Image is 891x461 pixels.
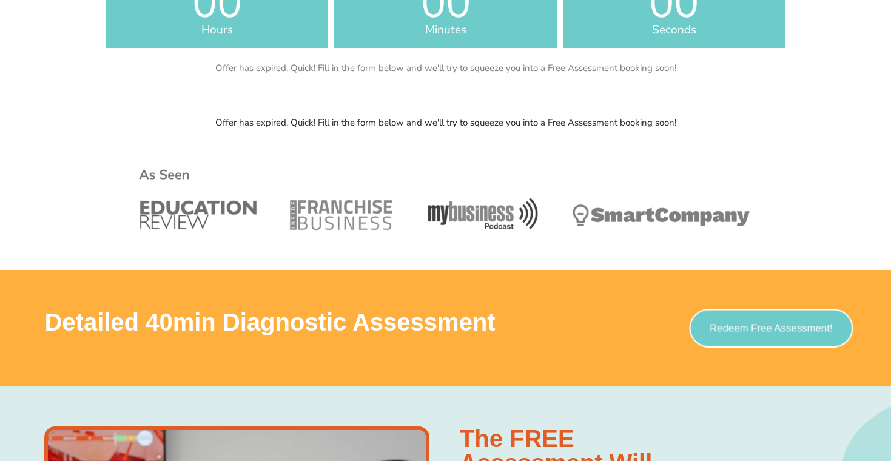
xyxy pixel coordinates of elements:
[334,24,557,36] span: Minutes
[830,403,891,461] iframe: Chat Widget
[44,310,584,334] h3: Detailed 40min Diagnostic Assessment
[563,24,785,36] span: Seconds
[135,140,756,264] img: Year 10 Science Tutoring
[689,309,853,348] a: Redeem Free Assessment!
[106,24,329,36] span: Hours
[106,48,785,89] div: Offer has expired. Quick! Fill in the form below and we'll try to squeeze you into a Free Assessm...
[710,323,833,334] span: Redeem Free Assessment!
[100,118,792,127] p: Offer has expired. Quick! Fill in the form below and we'll try to squeeze you into a Free Assessm...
